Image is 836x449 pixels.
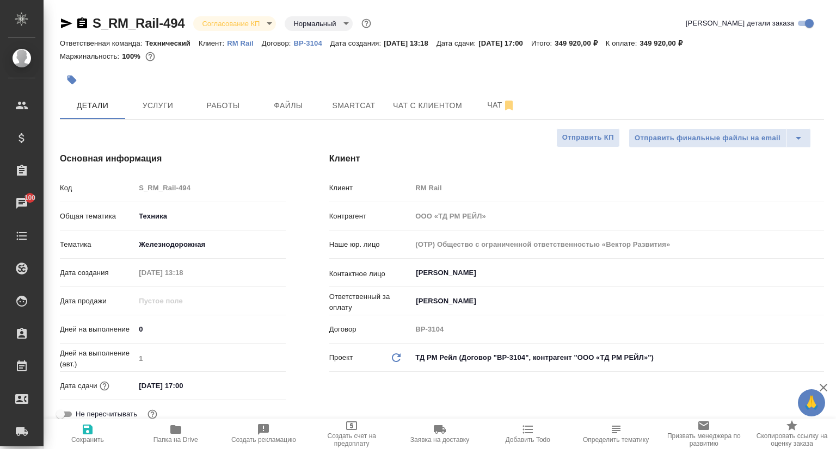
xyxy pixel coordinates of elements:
[18,192,42,203] span: 100
[60,152,286,165] h4: Основная информация
[393,99,462,113] span: Чат с клиентом
[329,324,412,335] p: Договор
[135,293,230,309] input: Пустое поле
[384,39,437,47] p: [DATE] 13:18
[60,17,73,30] button: Скопировать ссылку для ЯМессенджера
[484,419,572,449] button: Добавить Todo
[329,291,412,313] p: Ответственный за оплату
[411,236,824,252] input: Пустое поле
[294,39,330,47] p: ВР-3104
[583,436,649,444] span: Определить тематику
[437,39,478,47] p: Дата сдачи:
[135,180,285,196] input: Пустое поле
[329,183,412,194] p: Клиент
[60,183,135,194] p: Код
[502,99,515,112] svg: Отписаться
[555,39,605,47] p: 349 920,00 ₽
[145,39,199,47] p: Технический
[290,19,339,28] button: Нормальный
[802,391,821,414] span: 🙏
[122,52,143,60] p: 100%
[76,409,137,420] span: Не пересчитывать
[60,381,97,391] p: Дата сдачи
[410,436,469,444] span: Заявка на доставку
[411,321,824,337] input: Пустое поле
[411,348,824,367] div: ТД РМ Рейл (Договор "ВР-3104", контрагент "ООО «ТД РМ РЕЙЛ»")
[132,99,184,113] span: Услуги
[686,18,794,29] span: [PERSON_NAME] детали заказа
[475,98,527,112] span: Чат
[328,99,380,113] span: Smartcat
[285,16,352,31] div: Согласование КП
[308,419,396,449] button: Создать счет на предоплату
[231,436,296,444] span: Создать рекламацию
[329,269,412,279] p: Контактное лицо
[818,300,820,302] button: Open
[531,39,555,47] p: Итого:
[556,128,620,147] button: Отправить КП
[818,272,820,274] button: Open
[71,436,104,444] span: Сохранить
[60,68,84,92] button: Добавить тэг
[135,207,285,226] div: Техника
[411,208,824,224] input: Пустое поле
[60,52,122,60] p: Маржинальность:
[97,379,112,393] button: Если добавить услуги и заполнить их объемом, то дата рассчитается автоматически
[135,321,285,337] input: ✎ Введи что-нибудь
[153,436,198,444] span: Папка на Drive
[329,352,353,363] p: Проект
[227,38,262,47] a: RM Rail
[227,39,262,47] p: RM Rail
[329,211,412,222] p: Контрагент
[66,99,119,113] span: Детали
[478,39,531,47] p: [DATE] 17:00
[143,49,157,64] button: 0.00 RUB;
[135,265,230,280] input: Пустое поле
[411,180,824,196] input: Пустое поле
[60,324,135,335] p: Дней на выполнение
[396,419,484,449] button: Заявка на доставку
[60,239,135,250] p: Тематика
[629,128,811,148] div: split button
[359,16,373,30] button: Доп статусы указывают на важность/срочность заказа
[798,389,825,416] button: 🙏
[754,432,829,447] span: Скопировать ссылку на оценку заказа
[199,19,263,28] button: Согласование КП
[629,128,786,148] button: Отправить финальные файлы на email
[660,419,748,449] button: Призвать менеджера по развитию
[220,419,308,449] button: Создать рекламацию
[60,296,135,307] p: Дата продажи
[60,211,135,222] p: Общая тематика
[3,190,41,217] a: 100
[748,419,836,449] button: Скопировать ссылку на оценку заказа
[294,38,330,47] a: ВР-3104
[44,419,132,449] button: Сохранить
[135,235,285,254] div: Железнодорожная
[666,432,741,447] span: Призвать менеджера по развитию
[606,39,640,47] p: К оплате:
[562,132,614,144] span: Отправить КП
[640,39,690,47] p: 349 920,00 ₽
[199,39,227,47] p: Клиент:
[314,432,389,447] span: Создать счет на предоплату
[506,436,550,444] span: Добавить Todo
[329,152,824,165] h4: Клиент
[635,132,780,145] span: Отправить финальные файлы на email
[135,378,230,394] input: ✎ Введи что-нибудь
[76,17,89,30] button: Скопировать ссылку
[93,16,185,30] a: S_RM_Rail-494
[132,419,220,449] button: Папка на Drive
[262,99,315,113] span: Файлы
[262,39,294,47] p: Договор:
[60,267,135,278] p: Дата создания
[60,39,145,47] p: Ответственная команда:
[197,99,249,113] span: Работы
[330,39,384,47] p: Дата создания:
[329,239,412,250] p: Наше юр. лицо
[60,348,135,370] p: Дней на выполнение (авт.)
[572,419,660,449] button: Определить тематику
[135,351,285,366] input: Пустое поле
[193,16,276,31] div: Согласование КП
[145,407,159,421] button: Включи, если не хочешь, чтобы указанная дата сдачи изменилась после переставления заказа в 'Подтв...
